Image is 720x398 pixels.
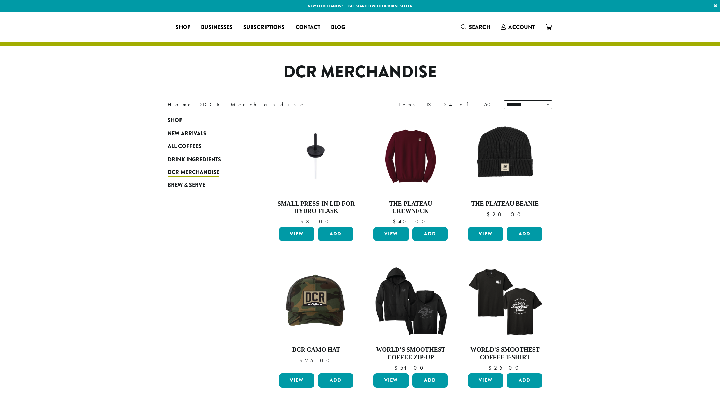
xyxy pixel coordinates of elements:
[300,218,332,225] bdi: 8.00
[168,127,249,140] a: New Arrivals
[168,116,182,125] span: Shop
[277,200,355,215] h4: Small Press-in Lid for Hydro Flask
[277,117,355,224] a: Small Press-in Lid for Hydro Flask $8.00
[277,263,355,370] a: DCR Camo Hat $25.00
[466,117,544,224] a: The Plateau Beanie $20.00
[168,142,201,151] span: All Coffees
[299,357,305,364] span: $
[372,117,449,224] a: The Plateau Crewneck $40.00
[168,101,350,109] nav: Breadcrumb
[468,227,503,241] a: View
[168,153,249,166] a: Drink Ingredients
[372,200,449,215] h4: The Plateau Crewneck
[176,23,190,32] span: Shop
[487,211,524,218] bdi: 20.00
[168,114,249,127] a: Shop
[412,373,448,388] button: Add
[466,117,544,195] img: Beanie_Black-e1700260431294.png
[394,364,400,371] span: $
[168,101,193,108] a: Home
[201,23,232,32] span: Businesses
[393,218,428,225] bdi: 40.00
[279,373,314,388] a: View
[393,218,398,225] span: $
[163,62,557,82] h1: DCR Merchandise
[168,179,249,192] a: Brew & Serve
[373,373,409,388] a: View
[507,373,542,388] button: Add
[279,227,314,241] a: View
[466,263,544,341] img: WorldsSmoothest_Black_DoubleSidedTee-e1698440234247.png
[300,218,306,225] span: $
[455,22,496,33] a: Search
[277,263,355,341] img: LO3573.01.png
[468,373,503,388] a: View
[487,211,492,218] span: $
[296,23,320,32] span: Contact
[243,23,285,32] span: Subscriptions
[488,364,494,371] span: $
[391,101,494,109] div: Items 13-24 of 50
[318,373,353,388] button: Add
[508,23,535,31] span: Account
[348,3,412,9] a: Get started with our best seller
[168,140,249,153] a: All Coffees
[200,98,202,109] span: ›
[299,357,333,364] bdi: 25.00
[372,263,449,370] a: World’s Smoothest Coffee Zip-Up $54.00
[373,227,409,241] a: View
[168,181,205,190] span: Brew & Serve
[412,227,448,241] button: Add
[168,166,249,179] a: DCR Merchandise
[466,346,544,361] h4: World’s Smoothest Coffee T-Shirt
[277,346,355,354] h4: DCR Camo Hat
[466,263,544,370] a: World’s Smoothest Coffee T-Shirt $25.00
[394,364,426,371] bdi: 54.00
[318,227,353,241] button: Add
[331,23,345,32] span: Blog
[372,117,449,195] img: Crewneck_Maroon-e1700259237688.png
[488,364,522,371] bdi: 25.00
[277,127,355,185] img: Hydro-Flask-Press-In-Tumbler-Straw-Lid-Small.jpg
[507,227,542,241] button: Add
[168,155,221,164] span: Drink Ingredients
[170,22,196,33] a: Shop
[372,263,449,341] img: WorldsSmoothest_Black_DoubleSidedFullZipHoodie-e1698436536915.png
[168,168,219,177] span: DCR Merchandise
[466,200,544,208] h4: The Plateau Beanie
[168,130,206,138] span: New Arrivals
[372,346,449,361] h4: World’s Smoothest Coffee Zip-Up
[469,23,490,31] span: Search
